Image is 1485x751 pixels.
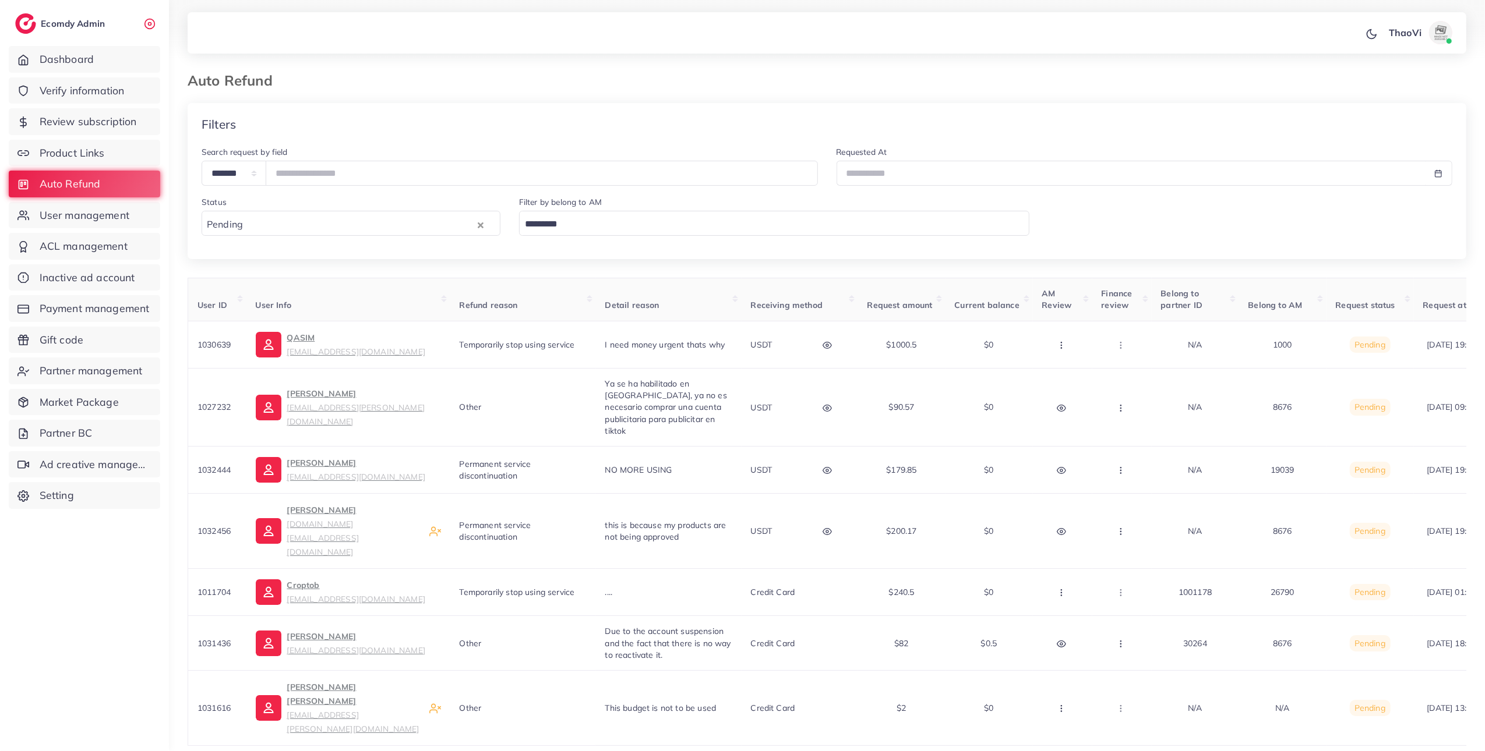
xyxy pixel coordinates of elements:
[1183,638,1207,649] span: 30264
[751,636,795,650] p: Credit card
[984,703,993,713] span: $0
[9,264,160,291] a: Inactive ad account
[837,146,887,158] label: Requested At
[40,52,94,67] span: Dashboard
[287,645,425,655] small: [EMAIL_ADDRESS][DOMAIN_NAME]
[9,202,160,229] a: User management
[246,215,475,233] input: Search for option
[1423,300,1467,310] span: Request at
[984,587,993,597] span: $0
[256,457,281,483] img: ic-user-info.36bf1079.svg
[1248,300,1303,310] span: Belong to AM
[605,520,726,542] span: this is because my products are not being approved
[1355,526,1385,536] span: Pending
[40,457,151,472] span: Ad creative management
[40,426,93,441] span: Partner BC
[1179,587,1212,597] span: 1001178
[751,300,823,310] span: Receiving method
[40,114,137,129] span: Review subscription
[460,459,531,481] span: Permanent service discontinuation
[40,395,119,410] span: Market Package
[886,339,916,350] span: $1000.5
[1042,288,1072,310] span: AM Review
[287,387,441,428] p: [PERSON_NAME]
[1102,288,1133,310] span: Finance review
[188,72,282,89] h3: Auto Refund
[751,463,773,477] p: USDT
[1275,703,1289,713] span: N/A
[1188,703,1202,713] span: N/A
[1188,526,1202,536] span: N/A
[1429,21,1452,44] img: avatar
[9,327,160,353] a: Gift code
[40,239,128,254] span: ACL management
[751,524,773,538] p: USDT
[9,451,160,478] a: Ad creative management
[40,176,101,192] span: Auto Refund
[197,703,231,713] span: 1031616
[1355,339,1385,350] span: Pending
[605,300,659,310] span: Detail reason
[751,338,773,352] p: USDT
[287,578,425,606] p: Croptob
[478,218,484,231] button: Clear Selected
[955,300,1020,310] span: Current balance
[460,638,482,649] span: Other
[886,526,916,536] span: $200.17
[204,216,245,233] span: Pending
[256,331,425,359] a: QASIM[EMAIL_ADDRESS][DOMAIN_NAME]
[9,77,160,104] a: Verify information
[519,196,602,208] label: Filter by belong to AM
[256,503,420,559] a: [PERSON_NAME][DOMAIN_NAME][EMAIL_ADDRESS][DOMAIN_NAME]
[9,420,160,447] a: Partner BC
[9,233,160,260] a: ACL management
[197,465,231,475] span: 1032444
[886,465,916,475] span: $179.85
[9,482,160,509] a: Setting
[256,395,281,420] img: ic-user-info.36bf1079.svg
[889,402,915,412] span: $90.57
[256,579,281,605] img: ic-user-info.36bf1079.svg
[867,300,933,310] span: Request amount
[256,695,281,721] img: ic-user-info.36bf1079.svg
[256,629,425,657] a: [PERSON_NAME][EMAIL_ADDRESS][DOMAIN_NAME]
[287,519,359,557] small: [DOMAIN_NAME][EMAIL_ADDRESS][DOMAIN_NAME]
[1188,402,1202,412] span: N/A
[460,703,482,713] span: Other
[981,638,997,649] span: $0.5
[256,387,441,428] a: [PERSON_NAME][EMAIL_ADDRESS][PERSON_NAME][DOMAIN_NAME]
[519,211,1029,236] div: Search for option
[197,300,227,310] span: User ID
[40,270,135,285] span: Inactive ad account
[751,401,773,415] p: USDT
[460,402,482,412] span: Other
[15,13,36,34] img: logo
[1355,587,1385,597] span: Pending
[1355,638,1385,649] span: Pending
[1382,21,1457,44] a: ThaoViavatar
[256,300,291,310] span: User Info
[197,638,231,649] span: 1031436
[287,331,425,359] p: QASIM
[40,208,129,223] span: User management
[751,701,795,715] p: Credit card
[287,456,425,484] p: [PERSON_NAME]
[9,171,160,197] a: Auto Refund
[1273,526,1292,536] span: 8676
[984,339,993,350] span: $0
[256,680,420,736] a: [PERSON_NAME] [PERSON_NAME][EMAIL_ADDRESS][PERSON_NAME][DOMAIN_NAME]
[41,18,108,29] h2: Ecomdy Admin
[897,703,906,713] span: $2
[9,140,160,167] a: Product Links
[9,108,160,135] a: Review subscription
[40,332,83,348] span: Gift code
[256,518,281,544] img: ic-user-info.36bf1079.svg
[9,46,160,73] a: Dashboard
[605,339,725,350] span: I need money urgent thats why
[197,402,231,412] span: 1027232
[605,626,731,660] span: Due to the account suspension and the fact that there is no way to reactivate it.
[202,146,288,158] label: Search request by field
[256,578,425,606] a: Croptob[EMAIL_ADDRESS][DOMAIN_NAME]
[287,472,425,481] small: [EMAIL_ADDRESS][DOMAIN_NAME]
[1273,638,1292,649] span: 8676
